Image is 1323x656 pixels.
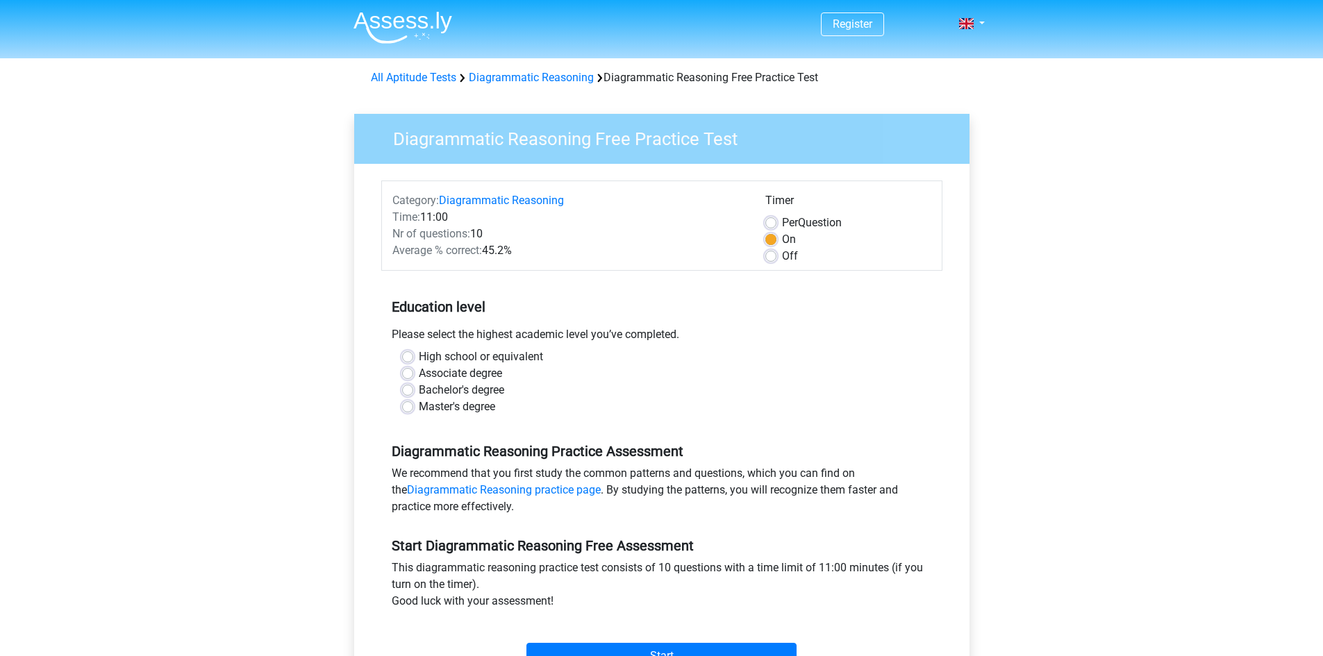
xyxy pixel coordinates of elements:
[469,71,594,84] a: Diagrammatic Reasoning
[392,244,482,257] span: Average % correct:
[376,123,959,150] h3: Diagrammatic Reasoning Free Practice Test
[371,71,456,84] a: All Aptitude Tests
[439,194,564,207] a: Diagrammatic Reasoning
[407,483,601,496] a: Diagrammatic Reasoning practice page
[382,226,755,242] div: 10
[392,194,439,207] span: Category:
[392,537,932,554] h5: Start Diagrammatic Reasoning Free Assessment
[392,293,932,321] h5: Education level
[782,216,798,229] span: Per
[782,215,842,231] label: Question
[392,210,420,224] span: Time:
[382,209,755,226] div: 11:00
[782,248,798,264] label: Off
[381,560,942,615] div: This diagrammatic reasoning practice test consists of 10 questions with a time limit of 11:00 min...
[765,192,931,215] div: Timer
[381,326,942,348] div: Please select the highest academic level you’ve completed.
[419,365,502,382] label: Associate degree
[419,398,495,415] label: Master's degree
[419,382,504,398] label: Bachelor's degree
[365,69,958,86] div: Diagrammatic Reasoning Free Practice Test
[353,11,452,44] img: Assessly
[833,17,872,31] a: Register
[381,465,942,521] div: We recommend that you first study the common patterns and questions, which you can find on the . ...
[392,443,932,460] h5: Diagrammatic Reasoning Practice Assessment
[392,227,470,240] span: Nr of questions:
[382,242,755,259] div: 45.2%
[782,231,796,248] label: On
[419,348,543,365] label: High school or equivalent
